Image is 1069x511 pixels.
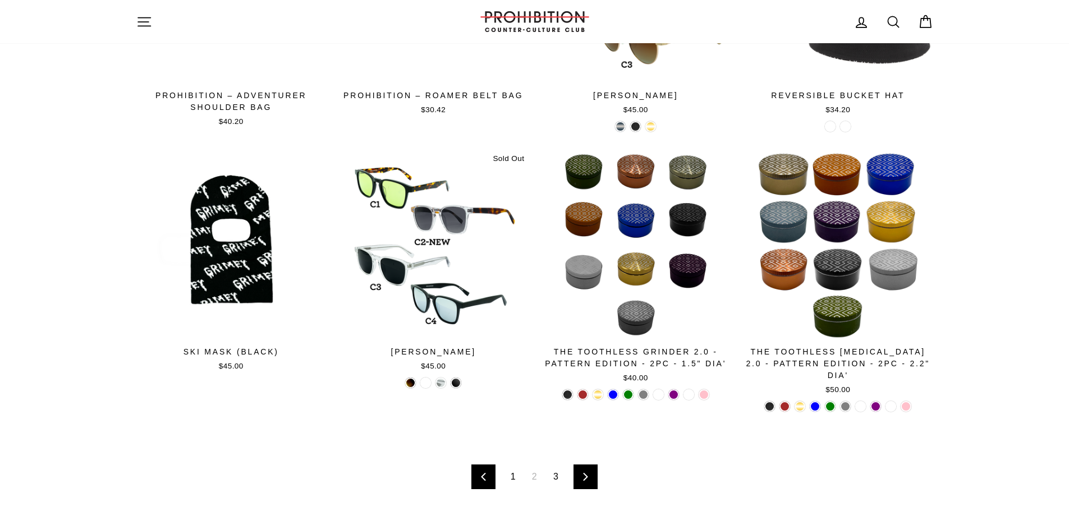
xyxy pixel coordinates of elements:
span: 2 [525,468,544,486]
div: [PERSON_NAME] [541,90,731,102]
div: Ski Mask (Black) [136,346,327,358]
div: $30.42 [338,104,529,116]
div: The Toothless Grinder 2.0 - Pattern Edition - 2PC - 1.5" Dia' [541,346,731,370]
div: Prohibition – Roamer Belt Bag [338,90,529,102]
div: $45.00 [338,361,529,372]
img: PROHIBITION COUNTER-CULTURE CLUB [479,11,591,32]
div: $34.20 [743,104,933,116]
a: The Toothless [MEDICAL_DATA] 2.0 - Pattern Edition - 2PC - 2.2" Dia'$50.00 [743,151,933,399]
div: REVERSIBLE BUCKET HAT [743,90,933,102]
a: The Toothless Grinder 2.0 - Pattern Edition - 2PC - 1.5" Dia'$40.00 [541,151,731,388]
a: 1 [504,468,522,486]
a: Ski Mask (Black)$45.00 [136,151,327,376]
div: $45.00 [541,104,731,116]
div: $40.00 [541,372,731,384]
a: [PERSON_NAME]$45.00 [338,151,529,376]
div: Sold Out [488,151,528,167]
div: Prohibition – Adventurer Shoulder Bag [136,90,327,113]
a: 3 [547,468,565,486]
div: The Toothless [MEDICAL_DATA] 2.0 - Pattern Edition - 2PC - 2.2" Dia' [743,346,933,381]
div: [PERSON_NAME] [338,346,529,358]
div: $45.00 [136,361,327,372]
div: $40.20 [136,116,327,127]
div: $50.00 [743,384,933,395]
